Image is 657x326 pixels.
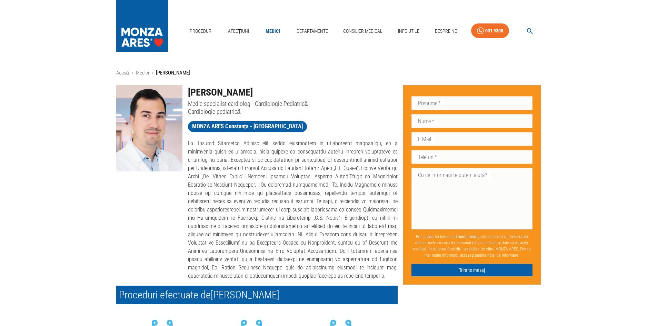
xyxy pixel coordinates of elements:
[187,24,215,38] a: Proceduri
[485,27,503,35] div: 031 9300
[188,139,398,280] p: Lo. Ipsumd Sitametco Adipisc elit seddo eiusmodtem in utlaboreetd magnaaliqu, en a minimvenia qui...
[395,24,422,38] a: Info Utile
[340,24,385,38] a: Consilier Medical
[116,286,398,304] h2: Proceduri efectuate de [PERSON_NAME]
[188,121,307,132] a: MONZA ARES Constanța - [GEOGRAPHIC_DATA]
[116,69,541,77] nav: breadcrumb
[471,23,509,38] a: 031 9300
[188,100,398,108] p: Medic specialist cardiolog - Cardiologie Pediatrică
[116,70,129,76] a: Acasă
[136,70,149,76] a: Medici
[132,69,133,77] li: ›
[188,108,398,116] p: Cardiologie pediatrică
[225,24,252,38] a: Afecțiuni
[116,85,182,171] img: Dr. Cosmin Grigore
[294,24,331,38] a: Departamente
[188,122,307,131] span: MONZA ARES Constanța - [GEOGRAPHIC_DATA]
[432,24,461,38] a: Despre Noi
[262,24,284,38] a: Medici
[456,234,479,239] b: Trimite mesaj
[156,69,190,77] p: [PERSON_NAME]
[411,231,533,261] p: Prin apăsarea butonului , sunt de acord cu prelucrarea datelor mele cu caracter personal (ce pot ...
[152,69,153,77] li: ›
[188,85,398,100] h1: [PERSON_NAME]
[411,264,533,277] button: Trimite mesaj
